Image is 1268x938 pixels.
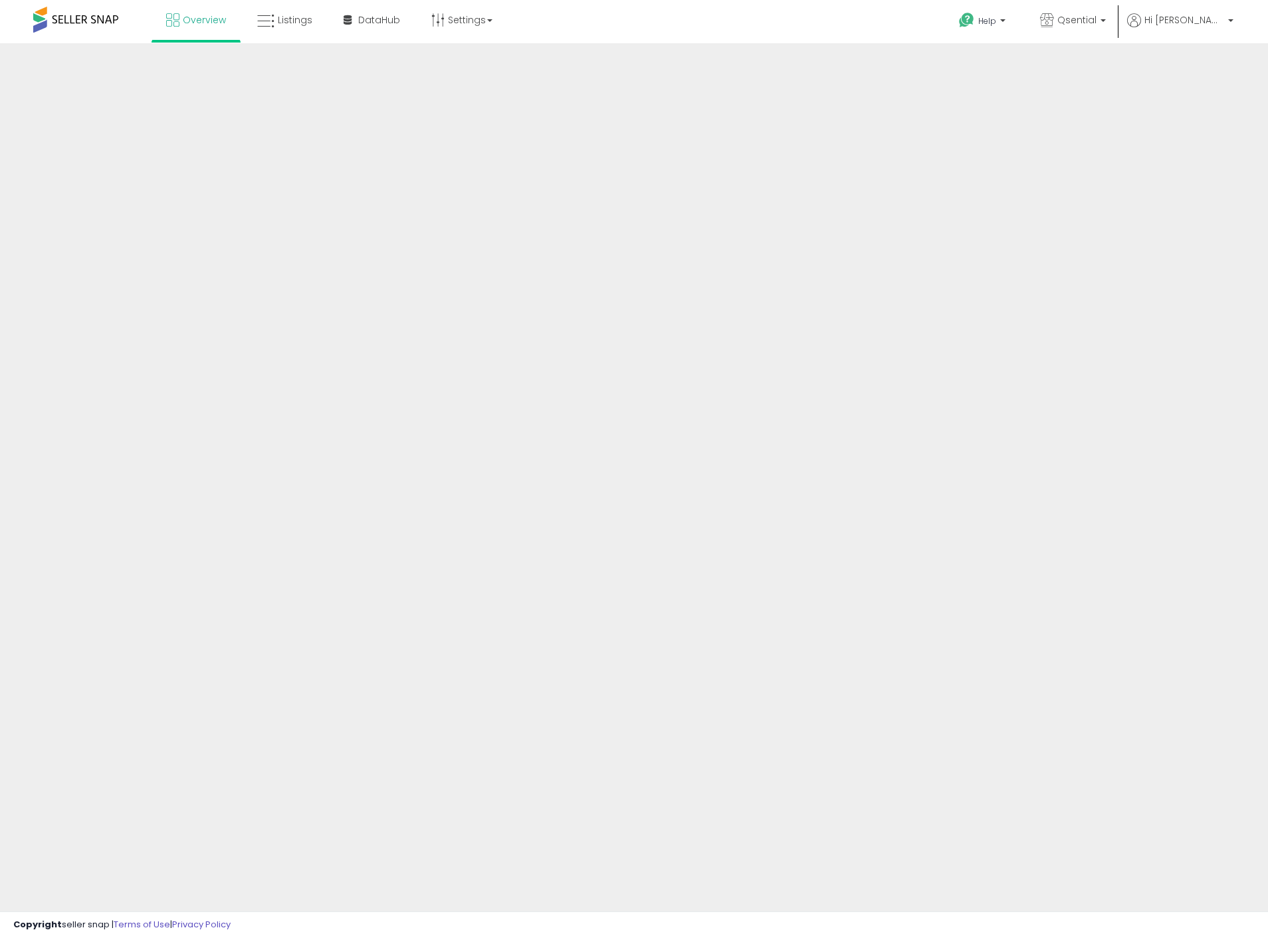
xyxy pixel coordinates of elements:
[958,12,975,29] i: Get Help
[278,13,312,27] span: Listings
[1144,13,1224,27] span: Hi [PERSON_NAME]
[1057,13,1097,27] span: Qsential
[183,13,226,27] span: Overview
[358,13,400,27] span: DataHub
[948,2,1019,43] a: Help
[1127,13,1233,43] a: Hi [PERSON_NAME]
[978,15,996,27] span: Help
